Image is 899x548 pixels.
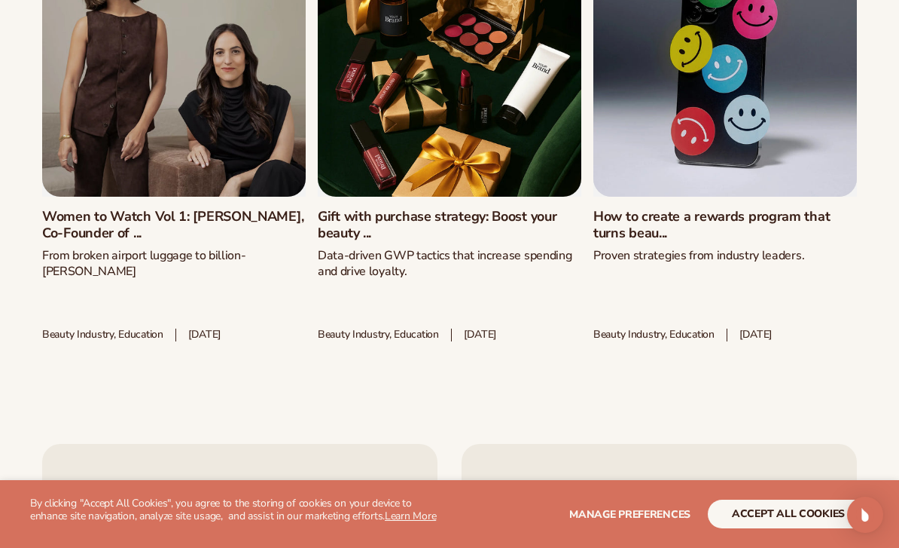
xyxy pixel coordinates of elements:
[708,500,869,528] button: accept all cookies
[569,507,690,522] span: Manage preferences
[385,509,436,523] a: Learn More
[318,209,581,241] a: Gift with purchase strategy: Boost your beauty ...
[847,497,883,533] div: Open Intercom Messenger
[593,209,857,241] a: How to create a rewards program that turns beau...
[30,497,449,523] p: By clicking "Accept All Cookies", you agree to the storing of cookies on your device to enhance s...
[42,209,306,241] a: Women to Watch Vol 1: [PERSON_NAME], Co-Founder of ...
[569,500,690,528] button: Manage preferences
